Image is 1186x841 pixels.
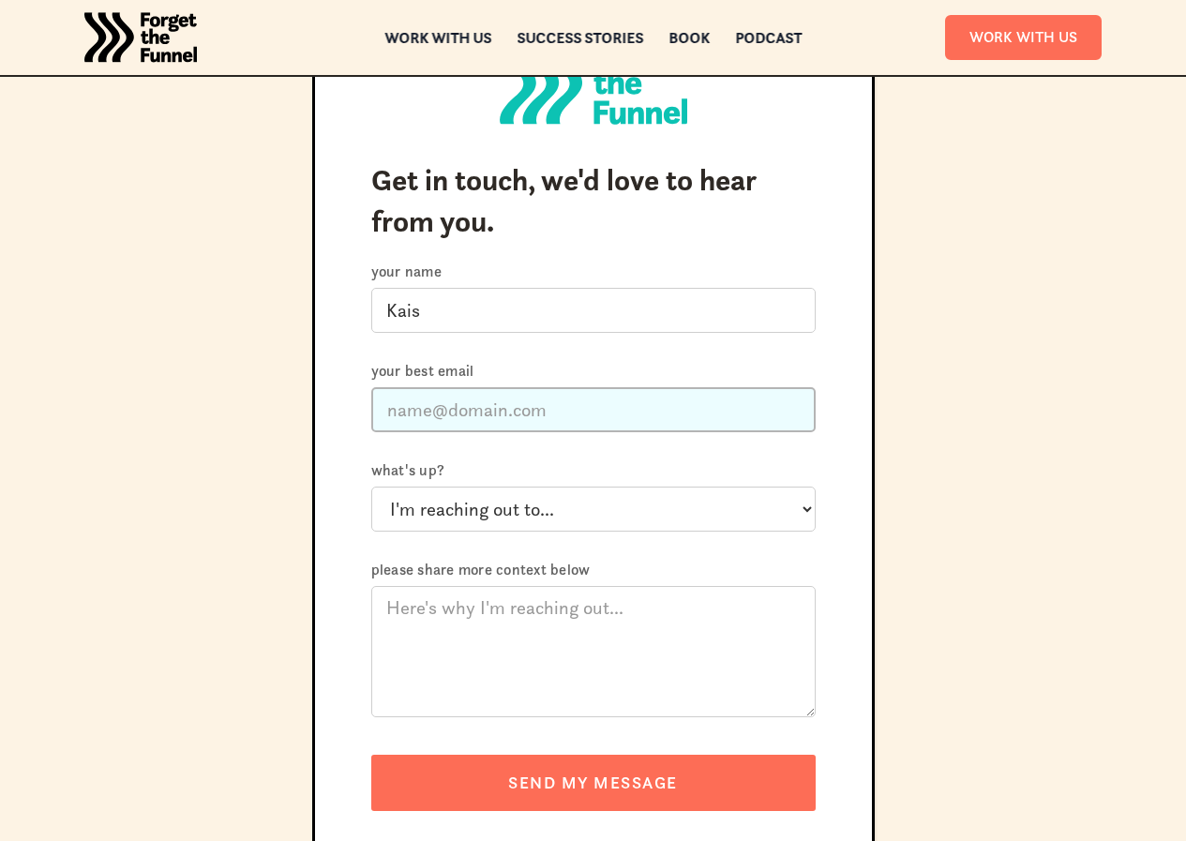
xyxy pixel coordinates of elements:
[371,262,816,280] label: Your name
[945,15,1102,59] a: Work With Us
[371,460,816,479] label: What's up?
[371,361,816,380] label: Your best email
[371,755,816,811] input: SEND MY MESSAGE
[371,387,816,432] input: name@domain.com
[371,560,816,578] label: Please share more context below
[371,262,816,811] form: Contact Form
[371,159,816,244] h4: Get in touch, we'd love to hear from you.
[384,31,491,44] a: Work with us
[735,31,802,44] a: Podcast
[517,31,643,44] a: Success Stories
[668,31,710,44] a: Book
